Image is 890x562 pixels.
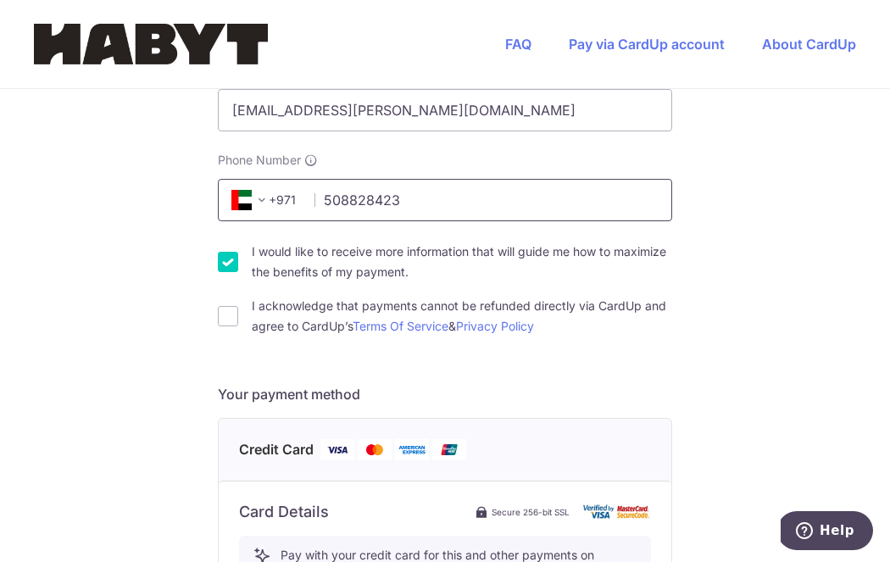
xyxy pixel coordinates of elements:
img: Union Pay [432,439,466,460]
label: I would like to receive more information that will guide me how to maximize the benefits of my pa... [252,242,672,282]
span: Secure 256-bit SSL [492,505,570,519]
span: +971 [231,190,272,210]
a: Pay via CardUp account [569,36,725,53]
label: I acknowledge that payments cannot be refunded directly via CardUp and agree to CardUp’s & [252,296,672,337]
span: +971 [226,190,303,210]
span: Credit Card [239,439,314,460]
img: card secure [583,504,651,519]
h5: Your payment method [218,384,672,404]
iframe: Opens a widget where you can find more information [781,511,873,554]
img: Mastercard [358,439,392,460]
a: About CardUp [762,36,856,53]
a: Terms Of Service [353,319,448,333]
input: Email address [218,89,672,131]
img: American Express [395,439,429,460]
h6: Card Details [239,502,329,522]
a: FAQ [505,36,531,53]
span: Phone Number [218,152,301,169]
img: Visa [320,439,354,460]
a: Privacy Policy [456,319,534,333]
